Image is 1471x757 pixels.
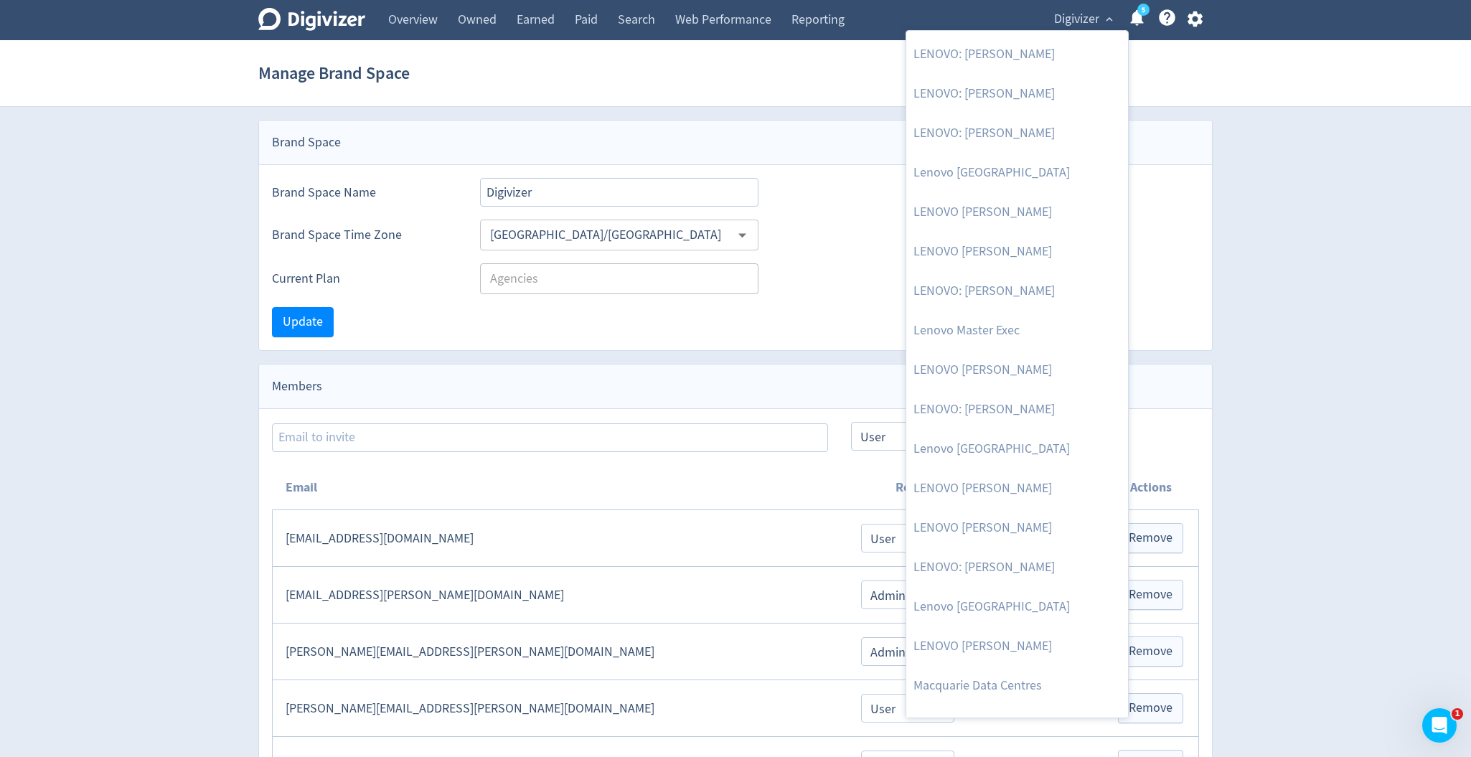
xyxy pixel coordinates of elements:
a: LENOVO [PERSON_NAME] [906,508,1128,547]
a: Lenovo [GEOGRAPHIC_DATA] [906,153,1128,192]
span: 1 [1452,708,1463,720]
a: LENOVO: [PERSON_NAME] [906,34,1128,74]
a: LENOVO [PERSON_NAME] [906,192,1128,232]
a: [PERSON_NAME] and [PERSON_NAME] [906,705,1128,745]
a: LENOVO: [PERSON_NAME] [906,547,1128,587]
a: LENOVO: [PERSON_NAME] [906,113,1128,153]
iframe: Intercom live chat [1422,708,1457,743]
a: LENOVO [PERSON_NAME] [906,350,1128,390]
a: LENOVO [PERSON_NAME] [906,626,1128,666]
a: LENOVO [PERSON_NAME] [906,232,1128,271]
a: Lenovo Master Exec [906,311,1128,350]
a: LENOVO: [PERSON_NAME] [906,390,1128,429]
a: LENOVO [PERSON_NAME] [906,469,1128,508]
a: Lenovo [GEOGRAPHIC_DATA] [906,429,1128,469]
a: Macquarie Data Centres [906,666,1128,705]
a: Lenovo [GEOGRAPHIC_DATA] [906,587,1128,626]
a: LENOVO: [PERSON_NAME] [906,271,1128,311]
a: LENOVO: [PERSON_NAME] [906,74,1128,113]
